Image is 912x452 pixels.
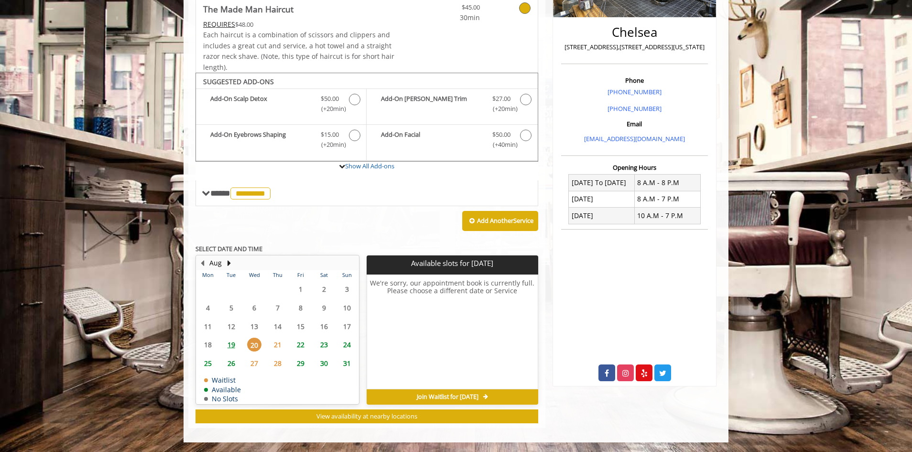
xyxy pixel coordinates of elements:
[336,336,359,354] td: Select day24
[312,354,335,373] td: Select day30
[247,338,261,352] span: 20
[219,336,242,354] td: Select day19
[316,104,344,114] span: (+20min )
[345,162,394,170] a: Show All Add-ons
[370,259,534,267] p: Available slots for [DATE]
[247,356,261,370] span: 27
[321,130,339,140] span: $15.00
[371,94,532,116] label: Add-On Beard Trim
[381,94,482,114] b: Add-On [PERSON_NAME] Trim
[203,30,394,71] span: Each haircut is a combination of scissors and clippers and includes a great cut and service, a ho...
[198,258,206,268] button: Previous Month
[243,336,266,354] td: Select day20
[564,25,706,39] h2: Chelsea
[203,19,395,30] div: $48.00
[195,73,538,162] div: The Made Man Haircut Add-onS
[608,104,662,113] a: [PHONE_NUMBER]
[203,2,293,16] b: The Made Man Haircut
[293,338,308,352] span: 22
[569,191,635,207] td: [DATE]
[196,270,219,280] th: Mon
[243,270,266,280] th: Wed
[317,356,331,370] span: 30
[417,393,478,401] span: Join Waitlist for [DATE]
[209,258,222,268] button: Aug
[203,77,274,86] b: SUGGESTED ADD-ONS
[201,130,361,152] label: Add-On Eyebrows Shaping
[487,104,515,114] span: (+20min )
[266,354,289,373] td: Select day28
[317,338,331,352] span: 23
[608,88,662,96] a: [PHONE_NUMBER]
[204,376,241,384] td: Waitlist
[219,270,242,280] th: Tue
[289,354,312,373] td: Select day29
[423,12,480,23] span: 30min
[271,356,285,370] span: 28
[477,216,533,225] b: Add Another Service
[371,130,532,152] label: Add-On Facial
[492,94,510,104] span: $27.00
[564,42,706,52] p: [STREET_ADDRESS],[STREET_ADDRESS][US_STATE]
[569,175,635,191] td: [DATE] To [DATE]
[564,77,706,84] h3: Phone
[584,134,685,143] a: [EMAIL_ADDRESS][DOMAIN_NAME]
[195,409,538,423] button: View availability at nearby locations
[462,211,538,231] button: Add AnotherService
[336,354,359,373] td: Select day31
[224,356,239,370] span: 26
[564,121,706,127] h3: Email
[266,336,289,354] td: Select day21
[492,130,510,140] span: $50.00
[634,191,700,207] td: 8 A.M - 7 P.M
[367,279,537,386] h6: We're sorry, our appointment book is currently full. Please choose a different date or Service
[243,354,266,373] td: Select day27
[204,386,241,393] td: Available
[271,338,285,352] span: 21
[196,354,219,373] td: Select day25
[316,140,344,150] span: (+20min )
[340,338,354,352] span: 24
[381,130,482,150] b: Add-On Facial
[289,336,312,354] td: Select day22
[321,94,339,104] span: $50.00
[210,130,311,150] b: Add-On Eyebrows Shaping
[316,412,417,420] span: View availability at nearby locations
[561,164,708,171] h3: Opening Hours
[225,258,233,268] button: Next Month
[569,208,635,224] td: [DATE]
[204,395,241,402] td: No Slots
[312,270,335,280] th: Sat
[634,208,700,224] td: 10 A.M - 7 P.M
[487,140,515,150] span: (+40min )
[312,336,335,354] td: Select day23
[203,20,235,29] span: This service needs some Advance to be paid before we block your appointment
[195,244,262,253] b: SELECT DATE AND TIME
[266,270,289,280] th: Thu
[224,338,239,352] span: 19
[634,175,700,191] td: 8 A.M - 8 P.M
[201,94,361,116] label: Add-On Scalp Detox
[336,270,359,280] th: Sun
[210,94,311,114] b: Add-On Scalp Detox
[201,356,215,370] span: 25
[293,356,308,370] span: 29
[340,356,354,370] span: 31
[219,354,242,373] td: Select day26
[289,270,312,280] th: Fri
